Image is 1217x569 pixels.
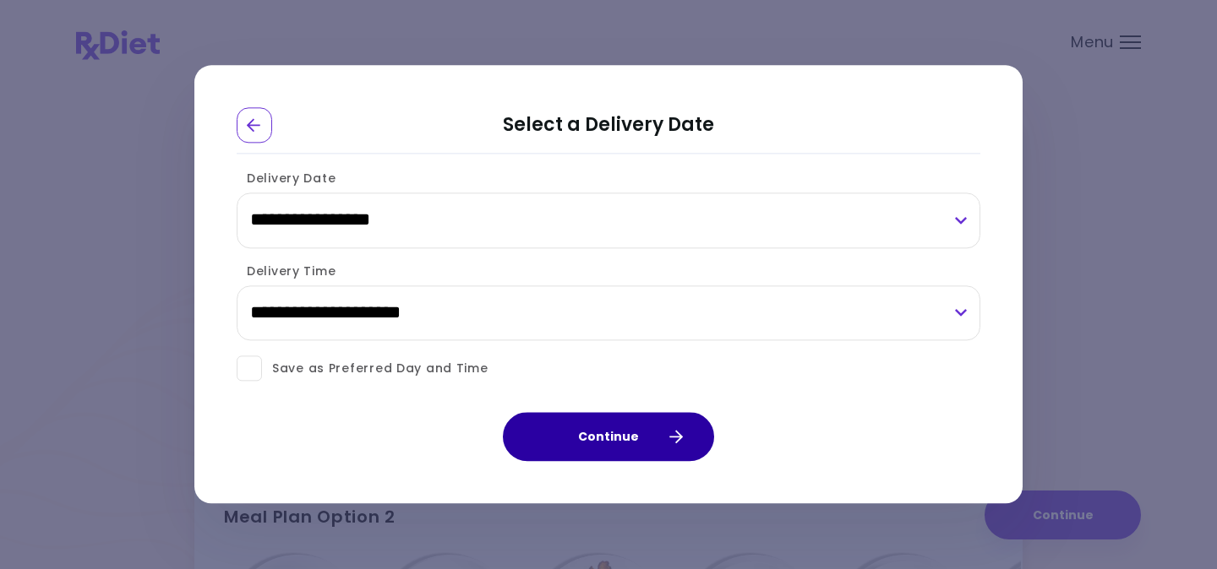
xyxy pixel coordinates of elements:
h2: Select a Delivery Date [237,107,980,154]
span: Save as Preferred Day and Time [262,358,488,379]
label: Delivery Time [237,263,336,279]
label: Delivery Date [237,170,336,187]
button: Continue [503,413,714,462]
div: Go Back [237,107,272,143]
